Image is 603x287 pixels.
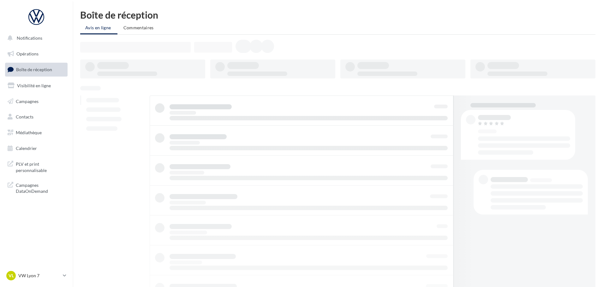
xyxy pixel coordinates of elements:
[16,160,65,173] span: PLV et print personnalisable
[4,63,69,76] a: Boîte de réception
[16,98,39,104] span: Campagnes
[9,273,14,279] span: VL
[4,157,69,176] a: PLV et print personnalisable
[4,178,69,197] a: Campagnes DataOnDemand
[123,25,154,30] span: Commentaires
[16,181,65,194] span: Campagnes DataOnDemand
[4,79,69,92] a: Visibilité en ligne
[4,32,66,45] button: Notifications
[4,47,69,60] a: Opérations
[16,51,39,56] span: Opérations
[80,10,595,20] div: Boîte de réception
[4,110,69,123] a: Contacts
[4,95,69,108] a: Campagnes
[17,35,42,41] span: Notifications
[16,67,52,72] span: Boîte de réception
[16,146,37,151] span: Calendrier
[18,273,60,279] p: VW Lyon 7
[16,130,42,135] span: Médiathèque
[4,142,69,155] a: Calendrier
[4,126,69,139] a: Médiathèque
[5,270,68,282] a: VL VW Lyon 7
[16,114,33,119] span: Contacts
[17,83,51,88] span: Visibilité en ligne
